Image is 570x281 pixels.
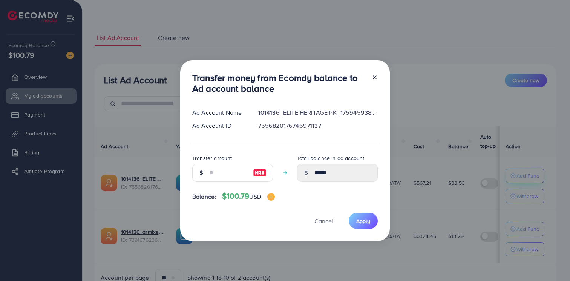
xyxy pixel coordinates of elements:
[305,213,343,229] button: Cancel
[186,121,252,130] div: Ad Account ID
[538,247,564,275] iframe: Chat
[297,154,364,162] label: Total balance in ad account
[349,213,378,229] button: Apply
[222,192,275,201] h4: $100.79
[252,121,384,130] div: 7556820176746971137
[186,108,252,117] div: Ad Account Name
[252,108,384,117] div: 1014136_ELITE HERITAGE PK_1759459383615
[267,193,275,201] img: image
[356,217,370,225] span: Apply
[192,154,232,162] label: Transfer amount
[253,168,267,177] img: image
[192,192,216,201] span: Balance:
[314,217,333,225] span: Cancel
[192,72,366,94] h3: Transfer money from Ecomdy balance to Ad account balance
[249,192,261,201] span: USD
